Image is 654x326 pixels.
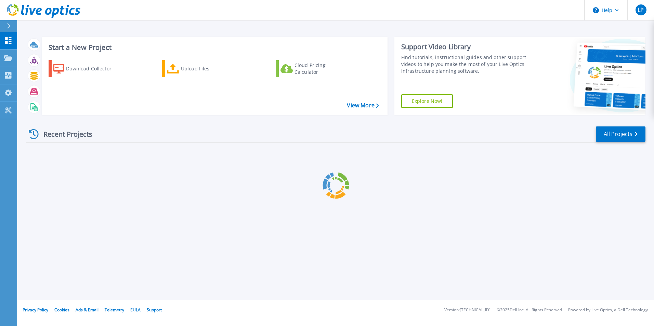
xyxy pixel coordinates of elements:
div: Download Collector [66,62,121,76]
div: Find tutorials, instructional guides and other support videos to help you make the most of your L... [401,54,529,74]
a: Download Collector [49,60,125,77]
span: LP [638,7,644,13]
a: Upload Files [162,60,238,77]
h3: Start a New Project [49,44,379,51]
a: Cloud Pricing Calculator [276,60,352,77]
a: Explore Now! [401,94,453,108]
li: © 2025 Dell Inc. All Rights Reserved [497,308,562,312]
a: Privacy Policy [23,307,48,313]
div: Upload Files [181,62,236,76]
li: Version: [TECHNICAL_ID] [444,308,490,312]
a: Ads & Email [76,307,99,313]
li: Powered by Live Optics, a Dell Technology [568,308,648,312]
a: Telemetry [105,307,124,313]
div: Cloud Pricing Calculator [295,62,349,76]
div: Recent Projects [26,126,102,142]
a: EULA [130,307,141,313]
div: Support Video Library [401,42,529,51]
a: View More [347,102,379,109]
a: Support [147,307,162,313]
a: Cookies [54,307,69,313]
a: All Projects [596,126,645,142]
